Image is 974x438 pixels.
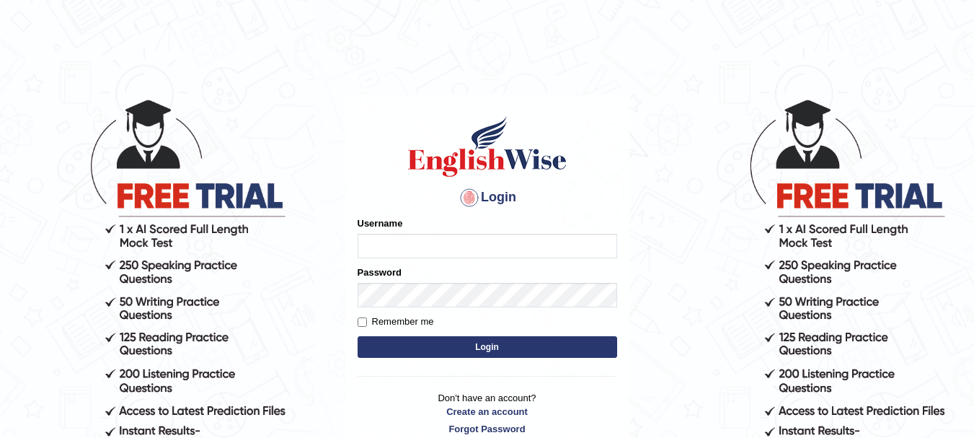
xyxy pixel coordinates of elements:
p: Don't have an account? [358,391,617,436]
h4: Login [358,186,617,209]
input: Remember me [358,317,367,327]
img: Logo of English Wise sign in for intelligent practice with AI [405,114,570,179]
a: Forgot Password [358,422,617,436]
label: Remember me [358,315,434,329]
label: Password [358,266,402,279]
label: Username [358,216,403,230]
a: Create an account [358,405,617,419]
button: Login [358,336,617,358]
